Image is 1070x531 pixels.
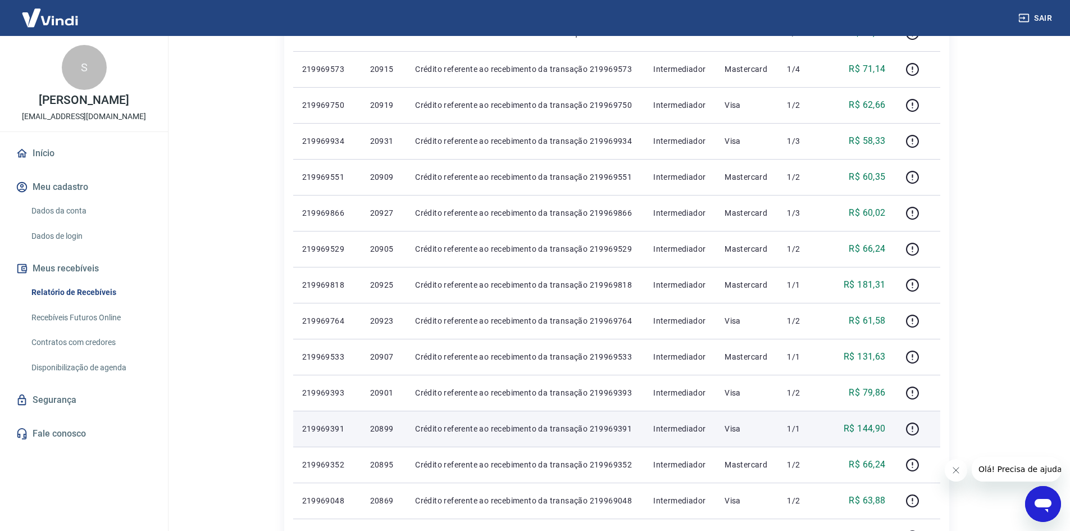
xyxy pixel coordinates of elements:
p: 20895 [370,459,398,470]
p: R$ 66,24 [849,458,885,471]
p: Mastercard [725,207,769,219]
p: 219969934 [302,135,352,147]
a: Dados da conta [27,199,154,223]
p: Visa [725,423,769,434]
p: Crédito referente ao recebimento da transação 219969750 [415,99,635,111]
p: Intermediador [653,459,707,470]
p: R$ 71,14 [849,62,885,76]
p: Intermediador [653,243,707,255]
p: R$ 79,86 [849,386,885,400]
p: R$ 61,58 [849,314,885,328]
p: Visa [725,135,769,147]
span: Olá! Precisa de ajuda? [7,8,94,17]
p: Intermediador [653,99,707,111]
p: Crédito referente ao recebimento da transação 219969573 [415,63,635,75]
p: Visa [725,495,769,506]
p: R$ 60,02 [849,206,885,220]
p: 1/2 [787,171,821,183]
a: Recebíveis Futuros Online [27,306,154,329]
p: R$ 131,63 [844,350,886,364]
p: 1/1 [787,423,821,434]
p: Intermediador [653,135,707,147]
p: 1/2 [787,99,821,111]
a: Dados de login [27,225,154,248]
p: 20899 [370,423,398,434]
p: R$ 58,33 [849,134,885,148]
a: Disponibilização de agenda [27,356,154,379]
p: Visa [725,315,769,326]
p: 1/3 [787,207,821,219]
a: Relatório de Recebíveis [27,281,154,304]
p: Intermediador [653,423,707,434]
p: Mastercard [725,243,769,255]
p: Crédito referente ao recebimento da transação 219969352 [415,459,635,470]
iframe: Mensagem da empresa [972,457,1061,482]
p: 20923 [370,315,398,326]
p: 1/3 [787,135,821,147]
p: 20907 [370,351,398,362]
p: Crédito referente ao recebimento da transação 219969391 [415,423,635,434]
p: Crédito referente ao recebimento da transação 219969818 [415,279,635,291]
iframe: Botão para abrir a janela de mensagens [1025,486,1061,522]
p: Mastercard [725,351,769,362]
p: Crédito referente ao recebimento da transação 219969529 [415,243,635,255]
a: Contratos com credores [27,331,154,354]
button: Meu cadastro [13,175,154,199]
a: Fale conosco [13,421,154,446]
p: 219969529 [302,243,352,255]
p: 219969391 [302,423,352,434]
p: 219969551 [302,171,352,183]
p: 219969764 [302,315,352,326]
p: 20919 [370,99,398,111]
p: 219969750 [302,99,352,111]
p: 219969393 [302,387,352,398]
p: Intermediador [653,495,707,506]
p: Crédito referente ao recebimento da transação 219969866 [415,207,635,219]
p: 219969866 [302,207,352,219]
div: S [62,45,107,90]
p: Intermediador [653,207,707,219]
p: 1/4 [787,63,821,75]
p: Intermediador [653,279,707,291]
p: Visa [725,387,769,398]
p: R$ 144,90 [844,422,886,435]
p: 20931 [370,135,398,147]
p: Intermediador [653,315,707,326]
p: 20915 [370,63,398,75]
p: 1/2 [787,387,821,398]
a: Segurança [13,388,154,412]
p: Intermediador [653,387,707,398]
p: Visa [725,99,769,111]
p: Crédito referente ao recebimento da transação 219969048 [415,495,635,506]
p: 1/1 [787,279,821,291]
img: Vindi [13,1,86,35]
iframe: Fechar mensagem [945,459,967,482]
p: 20869 [370,495,398,506]
button: Sair [1016,8,1057,29]
a: Início [13,141,154,166]
p: 20927 [370,207,398,219]
p: Mastercard [725,279,769,291]
p: 1/2 [787,495,821,506]
p: 20925 [370,279,398,291]
p: Crédito referente ao recebimento da transação 219969764 [415,315,635,326]
p: 219969818 [302,279,352,291]
p: 20901 [370,387,398,398]
p: Mastercard [725,171,769,183]
p: 1/1 [787,351,821,362]
p: 20905 [370,243,398,255]
p: Intermediador [653,63,707,75]
button: Meus recebíveis [13,256,154,281]
p: R$ 66,24 [849,242,885,256]
p: 219969352 [302,459,352,470]
p: 219969048 [302,495,352,506]
p: R$ 60,35 [849,170,885,184]
p: R$ 62,66 [849,98,885,112]
p: Mastercard [725,63,769,75]
p: [PERSON_NAME] [39,94,129,106]
p: 20909 [370,171,398,183]
p: R$ 63,88 [849,494,885,507]
p: Crédito referente ao recebimento da transação 219969533 [415,351,635,362]
p: [EMAIL_ADDRESS][DOMAIN_NAME] [22,111,146,122]
p: 219969573 [302,63,352,75]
